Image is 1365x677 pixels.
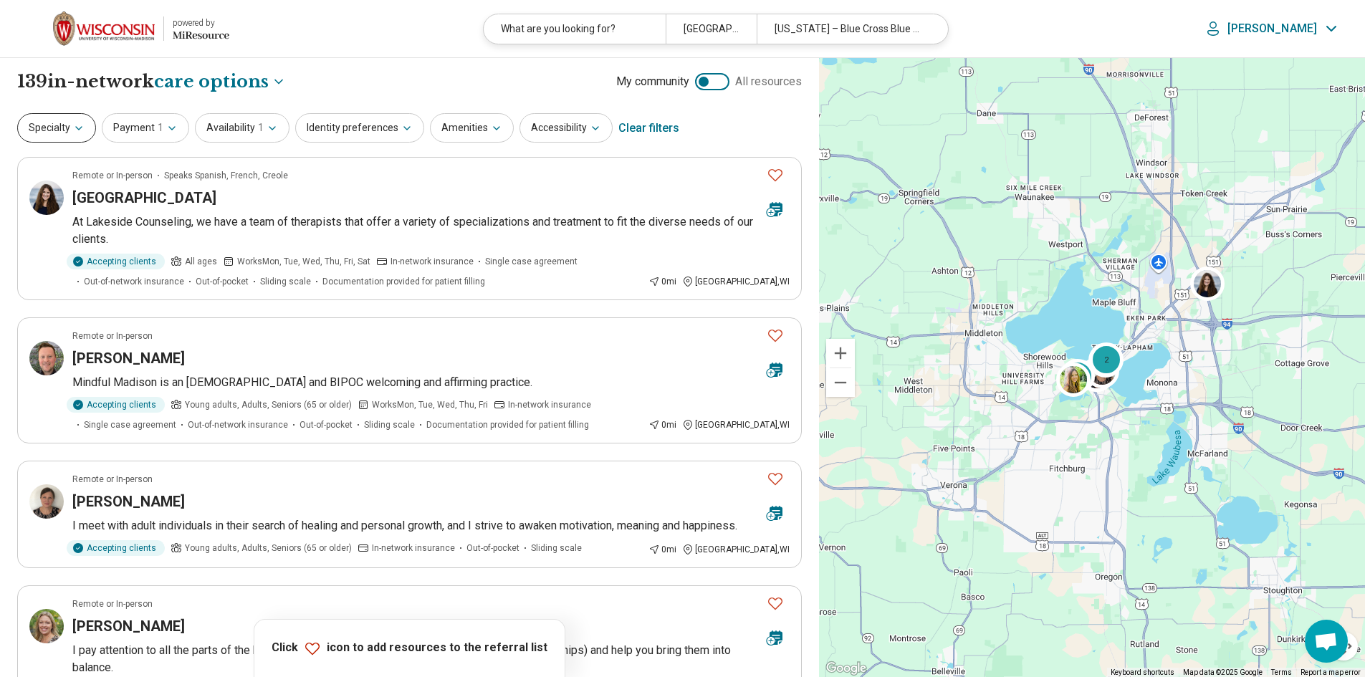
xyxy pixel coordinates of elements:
[666,14,757,44] div: [GEOGRAPHIC_DATA], [GEOGRAPHIC_DATA]
[682,275,790,288] div: [GEOGRAPHIC_DATA] , WI
[72,213,790,248] p: At Lakeside Counseling, we have a team of therapists that offer a variety of specializations and ...
[648,275,676,288] div: 0 mi
[682,543,790,556] div: [GEOGRAPHIC_DATA] , WI
[258,120,264,135] span: 1
[826,339,855,368] button: Zoom in
[72,642,790,676] p: I pay attention to all the parts of the human system (self, body, mind, emotion, spirituality, re...
[164,169,288,182] span: Speaks Spanish, French, Creole
[72,473,153,486] p: Remote or In-person
[154,69,286,94] button: Care options
[195,113,289,143] button: Availability1
[761,160,790,190] button: Favorite
[648,418,676,431] div: 0 mi
[372,398,488,411] span: Works Mon, Tue, Wed, Thu, Fri
[84,275,184,288] span: Out-of-network insurance
[391,255,474,268] span: In-network insurance
[196,275,249,288] span: Out-of-pocket
[426,418,589,431] span: Documentation provided for patient filling
[1305,620,1348,663] div: Open chat
[67,254,165,269] div: Accepting clients
[1088,343,1123,378] div: 3
[519,113,613,143] button: Accessibility
[826,368,855,397] button: Zoom out
[648,543,676,556] div: 0 mi
[508,398,591,411] span: In-network insurance
[484,14,666,44] div: What are you looking for?
[237,255,370,268] span: Works Mon, Tue, Wed, Thu, Fri, Sat
[102,113,189,143] button: Payment1
[616,73,689,90] span: My community
[17,113,96,143] button: Specialty
[761,464,790,494] button: Favorite
[260,275,311,288] span: Sliding scale
[72,491,185,512] h3: [PERSON_NAME]
[364,418,415,431] span: Sliding scale
[1301,668,1361,676] a: Report a map error
[72,330,153,342] p: Remote or In-person
[272,640,547,657] p: Click icon to add resources to the referral list
[185,255,217,268] span: All ages
[1060,359,1095,393] div: 2
[618,111,679,145] div: Clear filters
[295,113,424,143] button: Identity preferences
[72,517,790,534] p: I meet with adult individuals in their search of healing and personal growth, and I strive to awa...
[53,11,155,46] img: University of Wisconsin-Madison
[682,418,790,431] div: [GEOGRAPHIC_DATA] , WI
[188,418,288,431] span: Out-of-network insurance
[158,120,163,135] span: 1
[72,169,153,182] p: Remote or In-person
[735,73,802,90] span: All resources
[322,275,485,288] span: Documentation provided for patient filling
[185,542,352,554] span: Young adults, Adults, Seniors (65 or older)
[67,397,165,413] div: Accepting clients
[72,597,153,610] p: Remote or In-person
[1227,21,1317,36] p: [PERSON_NAME]
[1271,668,1292,676] a: Terms (opens in new tab)
[430,113,514,143] button: Amenities
[761,321,790,350] button: Favorite
[1183,668,1263,676] span: Map data ©2025 Google
[173,16,229,29] div: powered by
[372,542,455,554] span: In-network insurance
[67,540,165,556] div: Accepting clients
[17,69,286,94] h1: 139 in-network
[761,589,790,618] button: Favorite
[154,69,269,94] span: care options
[72,188,216,208] h3: [GEOGRAPHIC_DATA]
[757,14,939,44] div: [US_STATE] – Blue Cross Blue Shield
[531,542,582,554] span: Sliding scale
[485,255,578,268] span: Single case agreement
[84,418,176,431] span: Single case agreement
[72,348,185,368] h3: [PERSON_NAME]
[466,542,519,554] span: Out-of-pocket
[23,11,229,46] a: University of Wisconsin-Madisonpowered by
[1089,342,1124,377] div: 2
[185,398,352,411] span: Young adults, Adults, Seniors (65 or older)
[72,374,790,391] p: Mindful Madison is an [DEMOGRAPHIC_DATA] and BIPOC welcoming and affirming practice.
[300,418,353,431] span: Out-of-pocket
[72,616,185,636] h3: [PERSON_NAME]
